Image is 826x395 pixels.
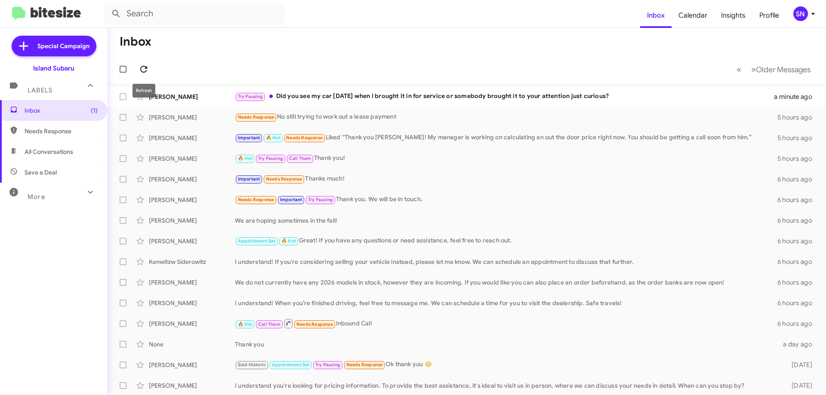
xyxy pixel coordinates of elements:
div: 6 hours ago [777,196,819,204]
div: [PERSON_NAME] [149,216,235,225]
span: » [751,64,756,75]
div: Thanks much! [235,174,777,184]
span: Important [238,135,260,141]
a: Inbox [640,3,672,28]
div: [PERSON_NAME] [149,196,235,204]
div: SN [793,6,808,21]
span: Inbox [25,106,98,115]
a: Special Campaign [12,36,96,56]
div: Thank you [235,340,778,349]
span: « [737,64,741,75]
div: Kenwitzw Siderowitz [149,257,235,266]
div: No still trying to work out a lease payment [235,112,777,122]
div: 6 hours ago [777,237,819,245]
div: [PERSON_NAME] [149,361,235,369]
div: 6 hours ago [777,175,819,184]
span: 🔥 Hot [266,135,280,141]
div: Liked “Thank you [PERSON_NAME]! My manager is working on calculating an out the door price right ... [235,133,777,143]
div: We do not currently have any 2026 models in stock, however they are incoming. If you would like y... [235,278,777,287]
div: I understand! When you’re finished driving, feel free to message me. We can schedule a time for y... [235,299,777,307]
div: Thank you. We will be in touch. [235,195,777,205]
span: Special Campaign [37,42,89,50]
span: Call Them [289,156,311,161]
div: [DATE] [778,361,819,369]
a: Insights [714,3,752,28]
div: 5 hours ago [777,113,819,122]
div: [PERSON_NAME] [149,299,235,307]
div: [PERSON_NAME] [149,175,235,184]
span: Try Pausing [308,197,333,202]
button: SN [786,6,817,21]
div: 5 hours ago [777,154,819,163]
div: Inbound Call [235,318,777,329]
h1: Inbox [120,35,151,49]
div: Great! If you have any questions or need assistance, feel free to reach out. [235,236,777,246]
div: [PERSON_NAME] [149,237,235,245]
div: Thank you! [235,153,777,163]
span: Call Them [258,322,280,327]
div: 5 hours ago [777,134,819,142]
div: 6 hours ago [777,278,819,287]
div: [PERSON_NAME] [149,134,235,142]
span: All Conversations [25,147,73,156]
div: 6 hours ago [777,319,819,328]
div: [PERSON_NAME] [149,381,235,390]
div: a minute ago [774,92,819,101]
span: Try Pausing [315,362,340,367]
div: 6 hours ago [777,257,819,266]
div: [DATE] [778,381,819,390]
div: Refresh [133,84,155,98]
span: Needs Response [266,176,302,182]
div: I understand you're looking for pricing information. To provide the best assistance, it's ideal t... [235,381,778,390]
span: Important [280,197,302,202]
span: Appointment Set [238,238,276,244]
div: Did you see my car [DATE] when I brought it in for service or somebody brought it to your attenti... [235,92,774,101]
button: Next [746,61,816,78]
span: (1) [91,106,98,115]
div: I understand! If you're considering selling your vehicle instead, please let me know. We can sche... [235,257,777,266]
span: Important [238,176,260,182]
nav: Page navigation example [732,61,816,78]
div: [PERSON_NAME] [149,319,235,328]
span: Needs Response [238,114,274,120]
div: [PERSON_NAME] [149,154,235,163]
span: 🔥 Hot [238,156,253,161]
div: Ok thank you 😊 [235,360,778,370]
span: 🔥 Hot [238,322,253,327]
button: Previous [731,61,746,78]
span: Needs Response [296,322,333,327]
div: None [149,340,235,349]
span: Needs Response [346,362,383,367]
span: Needs Response [286,135,323,141]
a: Profile [752,3,786,28]
span: Older Messages [756,65,811,74]
span: Try Pausing [258,156,283,161]
span: Save a Deal [25,168,57,177]
div: [PERSON_NAME] [149,113,235,122]
div: 6 hours ago [777,299,819,307]
div: We are hoping sometimes in the fall! [235,216,777,225]
a: Calendar [672,3,714,28]
span: Try Pausing [238,94,263,99]
div: [PERSON_NAME] [149,278,235,287]
span: Needs Response [238,197,274,202]
div: a day ago [778,340,819,349]
span: More [28,193,45,201]
div: 6 hours ago [777,216,819,225]
span: 🔥 Hot [281,238,296,244]
div: [PERSON_NAME] [149,92,235,101]
span: Labels [28,86,52,94]
span: Sold Historic [238,362,266,367]
span: Appointment Set [272,362,310,367]
input: Search [104,3,285,24]
span: Needs Response [25,127,98,135]
div: Island Subaru [33,64,74,73]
